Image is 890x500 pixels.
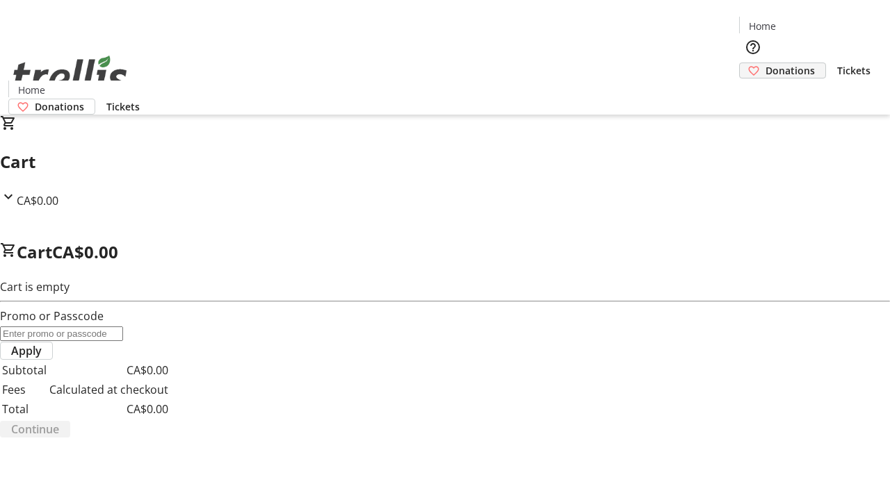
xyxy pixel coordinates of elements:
button: Cart [739,78,767,106]
a: Tickets [826,63,882,78]
span: Donations [35,99,84,114]
button: Help [739,33,767,61]
a: Home [9,83,54,97]
span: Tickets [106,99,140,114]
span: Donations [766,63,815,78]
img: Orient E2E Organization FpTSwFFZlG's Logo [8,40,132,110]
span: Home [18,83,45,97]
td: Total [1,400,47,418]
a: Home [740,19,784,33]
a: Tickets [95,99,151,114]
td: Subtotal [1,361,47,379]
a: Donations [8,99,95,115]
td: CA$0.00 [49,361,169,379]
span: Home [749,19,776,33]
td: Calculated at checkout [49,381,169,399]
td: Fees [1,381,47,399]
span: CA$0.00 [17,193,58,208]
span: Apply [11,342,42,359]
a: Donations [739,62,826,78]
span: CA$0.00 [52,240,118,263]
td: CA$0.00 [49,400,169,418]
span: Tickets [837,63,871,78]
